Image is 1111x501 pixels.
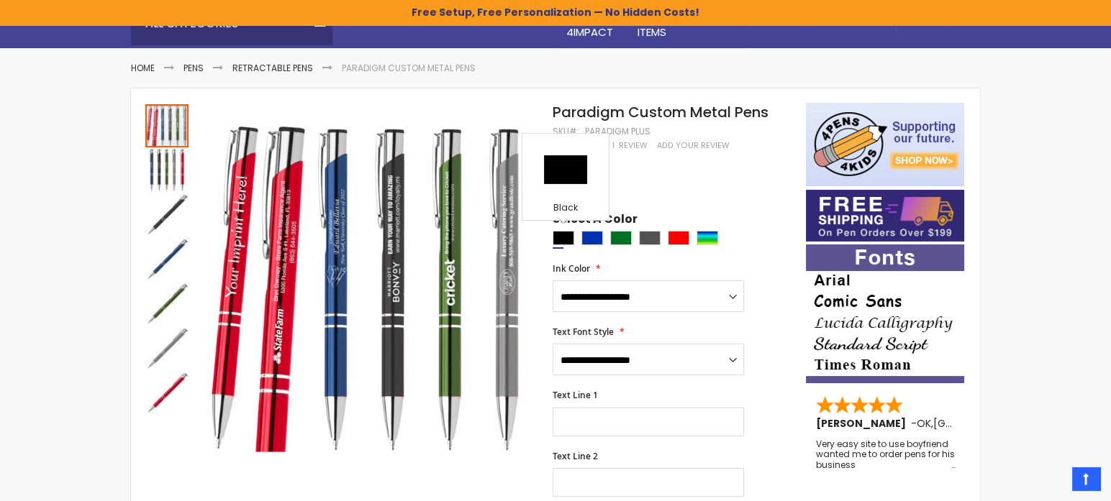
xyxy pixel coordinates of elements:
div: Paradigm Custom Metal Pens [145,192,190,236]
div: Paradigm Custom Metal Pens [145,326,190,370]
img: Paradigm Custom Metal Pens [145,149,189,192]
div: Red [668,231,689,245]
span: Ink Color [553,262,590,275]
span: Paradigm Custom Metal Pens [553,102,768,122]
span: Text Font Style [553,326,614,338]
img: font-personalization-examples [806,244,964,383]
a: 1 Review [612,140,650,151]
div: Paradigm Custom Metal Pens [145,147,190,192]
div: Paradigm Custom Metal Pens [145,236,190,281]
img: Paradigm Plus Custom Metal Pens [204,124,533,452]
span: Select A Color [553,211,638,231]
a: Pens [183,62,204,74]
span: Text Line 1 [553,389,598,401]
img: Free shipping on orders over $199 [806,190,964,242]
a: Retractable Pens [232,62,313,74]
div: Paradigm Custom Metal Pens [145,281,190,326]
img: Paradigm Custom Metal Pens [145,193,189,236]
div: Gunmetal [639,231,661,245]
a: 4PROMOTIONALITEMS [626,2,746,49]
span: Text Line 2 [553,450,598,462]
a: Add Your Review [657,140,730,151]
li: Paradigm Custom Metal Pens [342,63,476,74]
img: Paradigm Custom Metal Pens [145,327,189,370]
div: Blue [581,231,603,245]
span: Review [619,140,648,151]
img: 4pens 4 kids [806,103,964,186]
strong: SKU [553,125,579,137]
img: Paradigm Custom Metal Pens [145,282,189,326]
div: Assorted [697,231,718,245]
div: Paradigm Plus [585,126,650,137]
div: Black [553,231,574,245]
span: 1 [612,140,615,151]
a: Home [131,62,155,74]
div: Black [526,202,605,216]
div: Paradigm Plus Custom Metal Pens [145,103,190,147]
a: 4Pens4impact [555,2,626,49]
img: Paradigm Custom Metal Pens [145,372,189,415]
img: Paradigm Custom Metal Pens [145,238,189,281]
div: Paradigm Custom Metal Pens [145,370,189,415]
div: Green [610,231,632,245]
